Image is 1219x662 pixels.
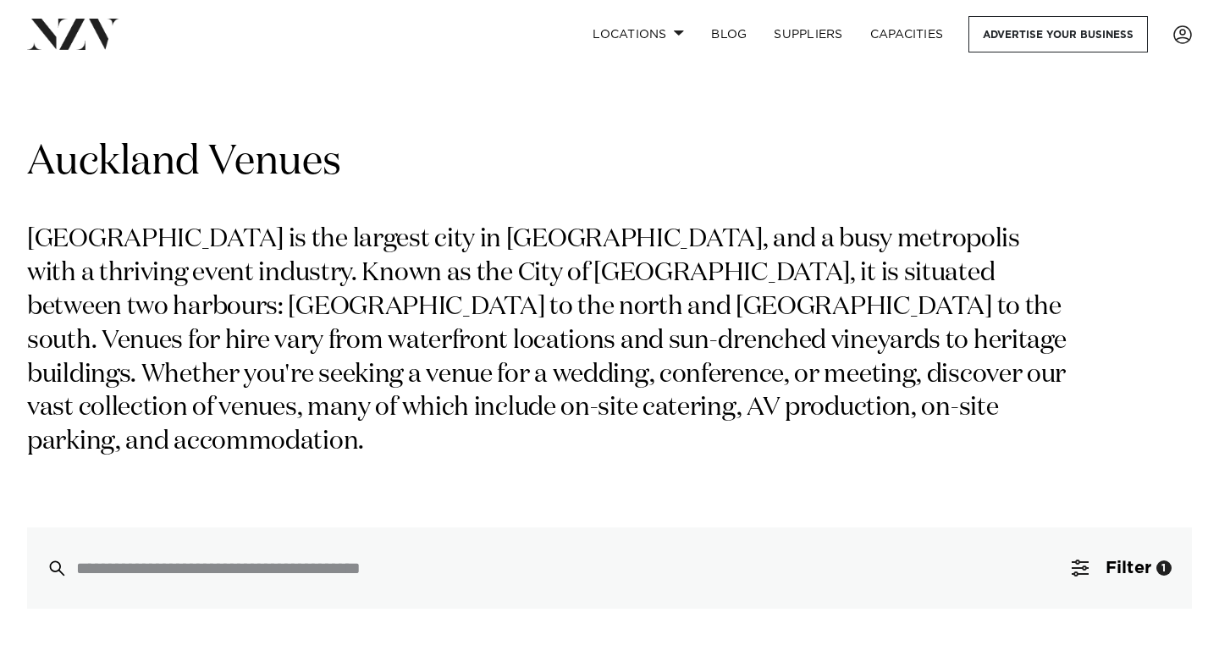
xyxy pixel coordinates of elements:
[27,223,1073,460] p: [GEOGRAPHIC_DATA] is the largest city in [GEOGRAPHIC_DATA], and a busy metropolis with a thriving...
[1106,560,1151,576] span: Filter
[968,16,1148,52] a: Advertise your business
[760,16,856,52] a: SUPPLIERS
[1051,527,1192,609] button: Filter1
[27,136,1192,190] h1: Auckland Venues
[857,16,957,52] a: Capacities
[27,19,119,49] img: nzv-logo.png
[1156,560,1172,576] div: 1
[579,16,698,52] a: Locations
[698,16,760,52] a: BLOG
